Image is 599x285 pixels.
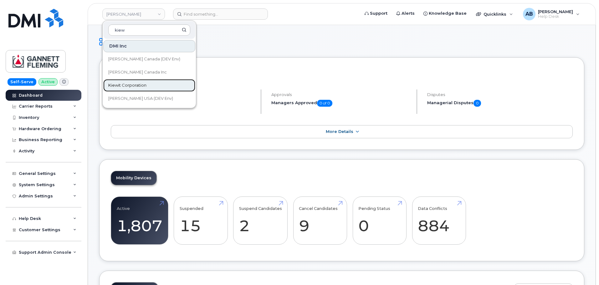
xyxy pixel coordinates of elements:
[358,200,401,241] a: Pending Status 0
[103,92,195,105] a: [PERSON_NAME] USA (DEV Env)
[271,100,411,107] h5: Managers Approved
[180,200,222,241] a: Suspended 15
[108,82,146,89] span: Kiewit Corporation
[108,56,180,62] span: [PERSON_NAME] Canada (DEV Env)
[108,95,173,102] span: [PERSON_NAME] USA (DEV Env)
[108,24,190,36] input: Search
[326,129,353,134] span: More Details
[111,69,573,78] h2: [DATE] Billing Cycle
[418,200,460,241] a: Data Conflicts 884
[299,200,341,241] a: Cancel Candidates 9
[103,40,195,52] div: DMI Inc
[317,100,332,107] span: 0 of 0
[103,53,195,65] a: [PERSON_NAME] Canada (DEV Env)
[427,100,573,107] h5: Managerial Disputes
[271,92,411,97] h4: Approvals
[99,36,584,47] h1: Dashboard
[117,200,162,241] a: Active 1,807
[474,100,481,107] span: 0
[239,200,282,241] a: Suspend Candidates 2
[103,66,195,79] a: [PERSON_NAME] Canada Inc
[103,79,195,92] a: Kiewit Corporation
[111,171,156,185] a: Mobility Devices
[427,92,573,97] h4: Disputes
[108,69,167,75] span: [PERSON_NAME] Canada Inc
